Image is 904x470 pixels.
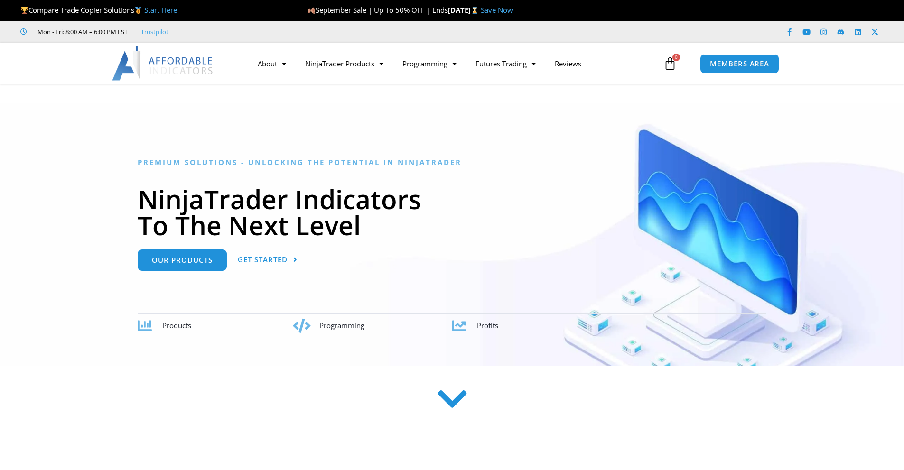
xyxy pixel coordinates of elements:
[152,257,213,264] span: Our Products
[308,7,315,14] img: 🍂
[649,50,691,77] a: 0
[672,54,680,61] span: 0
[162,321,191,330] span: Products
[700,54,779,74] a: MEMBERS AREA
[710,60,769,67] span: MEMBERS AREA
[138,158,766,167] h6: Premium Solutions - Unlocking the Potential in NinjaTrader
[319,321,364,330] span: Programming
[308,5,448,15] span: September Sale | Up To 50% OFF | Ends
[35,26,128,37] span: Mon - Fri: 8:00 AM – 6:00 PM EST
[112,46,214,81] img: LogoAI | Affordable Indicators – NinjaTrader
[135,7,142,14] img: 🥇
[238,256,288,263] span: Get Started
[471,7,478,14] img: ⌛
[21,7,28,14] img: 🏆
[296,53,393,74] a: NinjaTrader Products
[238,249,298,271] a: Get Started
[545,53,591,74] a: Reviews
[144,5,177,15] a: Start Here
[248,53,661,74] nav: Menu
[248,53,296,74] a: About
[466,53,545,74] a: Futures Trading
[138,249,227,271] a: Our Products
[448,5,481,15] strong: [DATE]
[138,186,766,238] h1: NinjaTrader Indicators To The Next Level
[481,5,513,15] a: Save Now
[141,26,168,37] a: Trustpilot
[477,321,498,330] span: Profits
[20,5,177,15] span: Compare Trade Copier Solutions
[393,53,466,74] a: Programming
